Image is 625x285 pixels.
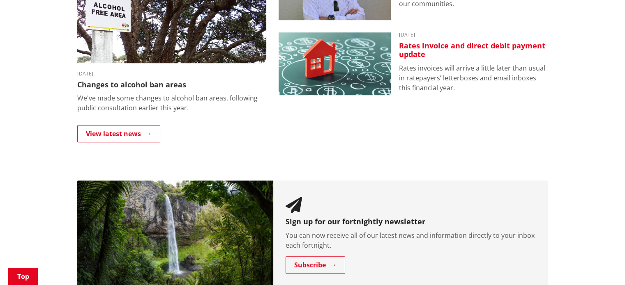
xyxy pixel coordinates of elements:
[77,71,266,76] time: [DATE]
[399,32,548,37] time: [DATE]
[286,256,345,274] a: Subscribe
[77,80,266,89] h3: Changes to alcohol ban areas
[399,63,548,93] p: Rates invoices will arrive a little later than usual in ratepayers’ letterboxes and email inboxes...
[77,93,266,113] p: We've made some changes to alcohol ban areas, following public consultation earlier this year.
[286,217,536,226] h3: Sign up for our fortnightly newsletter
[77,125,160,142] a: View latest news
[286,230,536,250] p: You can now receive all of our latest news and information directly to your inbox each fortnight.
[587,251,617,280] iframe: Messenger Launcher
[399,41,548,59] h3: Rates invoice and direct debit payment update
[8,268,38,285] a: Top
[279,32,548,96] a: [DATE] Rates invoice and direct debit payment update Rates invoices will arrive a little later th...
[279,32,391,96] img: rates image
